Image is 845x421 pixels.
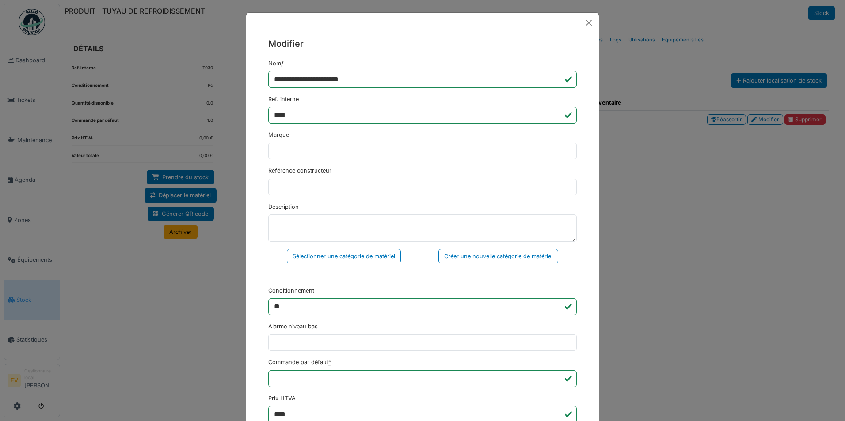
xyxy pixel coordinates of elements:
label: Référence constructeur [268,166,331,175]
label: Prix HTVA [268,394,296,402]
button: Close [582,16,595,29]
label: Description [268,203,299,211]
div: Créer une nouvelle catégorie de matériel [438,249,558,263]
h5: Modifier [268,37,577,50]
abbr: Requis [281,60,284,67]
label: Alarme niveau bas [268,322,318,331]
label: Nom [268,59,284,68]
label: Ref. interne [268,95,299,103]
abbr: Requis [328,359,331,365]
label: Conditionnement [268,286,314,295]
label: Marque [268,131,289,139]
label: Commande par défaut [268,358,331,366]
div: Sélectionner une catégorie de matériel [287,249,401,263]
